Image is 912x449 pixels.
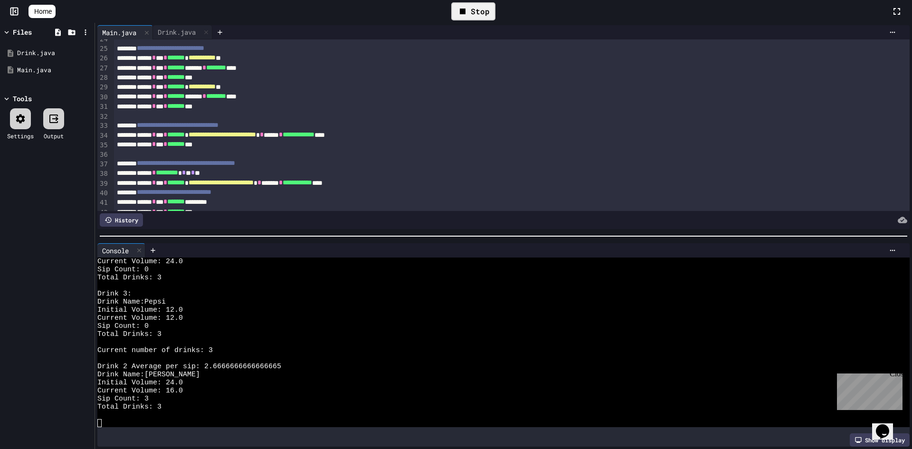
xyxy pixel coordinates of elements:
[97,28,141,38] div: Main.java
[17,66,91,75] div: Main.java
[97,246,133,256] div: Console
[97,64,109,73] div: 27
[97,274,161,282] span: Total Drinks: 3
[153,25,212,39] div: Drink.java
[97,322,149,330] span: Sip Count: 0
[97,379,183,387] span: Initial Volume: 24.0
[97,160,109,169] div: 37
[100,213,143,227] div: History
[97,371,200,379] span: Drink Name:[PERSON_NAME]
[97,298,166,306] span: Drink Name:Pepsi
[13,27,32,37] div: Files
[97,198,109,208] div: 41
[97,83,109,92] div: 29
[97,102,109,112] div: 31
[17,48,91,58] div: Drink.java
[97,266,149,274] span: Sip Count: 0
[97,93,109,102] div: 30
[97,73,109,83] div: 28
[850,433,910,447] div: Show display
[97,121,109,131] div: 33
[97,330,161,338] span: Total Drinks: 3
[97,141,109,150] div: 35
[97,179,109,189] div: 39
[451,2,495,20] div: Stop
[97,25,153,39] div: Main.java
[153,27,200,37] div: Drink.java
[7,132,34,140] div: Settings
[97,169,109,179] div: 38
[97,346,213,354] span: Current number of drinks: 3
[97,403,161,411] span: Total Drinks: 3
[97,243,145,258] div: Console
[97,363,281,371] span: Drink 2 Average per sip: 2.6666666666666665
[13,94,32,104] div: Tools
[97,54,109,63] div: 26
[97,258,183,266] span: Current Volume: 24.0
[97,208,109,218] div: 42
[97,131,109,141] div: 34
[97,44,109,54] div: 25
[97,314,183,322] span: Current Volume: 12.0
[97,189,109,198] div: 40
[97,395,149,403] span: Sip Count: 3
[44,132,64,140] div: Output
[97,112,109,122] div: 32
[97,306,183,314] span: Initial Volume: 12.0
[872,411,902,439] iframe: chat widget
[97,387,183,395] span: Current Volume: 16.0
[97,35,109,44] div: 24
[4,4,66,60] div: Chat with us now!Close
[34,7,52,16] span: Home
[97,290,132,298] span: Drink 3:
[28,5,56,18] a: Home
[97,150,109,160] div: 36
[833,370,902,410] iframe: chat widget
